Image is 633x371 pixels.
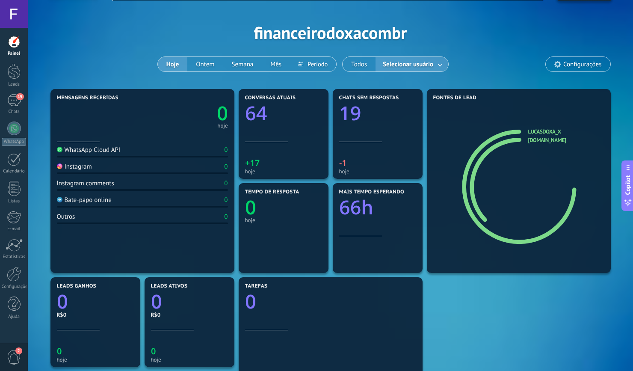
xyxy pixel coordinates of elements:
[158,57,187,71] button: Hoje
[57,213,75,221] div: Outros
[2,138,26,146] div: WhatsApp
[245,194,256,220] text: 0
[57,288,134,315] a: 0
[563,61,601,68] span: Configurações
[224,213,228,221] div: 0
[2,82,27,87] div: Leads
[217,124,228,128] div: hoje
[339,100,361,126] text: 19
[15,347,22,354] span: 2
[223,57,262,71] button: Semana
[57,197,62,202] img: Bate-papo online
[245,283,268,289] span: Tarefas
[151,288,162,315] text: 0
[339,189,405,195] span: Mais tempo esperando
[262,57,290,71] button: Mês
[57,345,62,357] text: 0
[224,163,228,171] div: 0
[2,51,27,56] div: Painel
[57,179,114,187] div: Instagram comments
[57,95,118,101] span: Mensagens recebidas
[57,146,121,154] div: WhatsApp Cloud API
[151,288,228,315] a: 0
[245,157,260,169] text: +17
[2,254,27,260] div: Estatísticas
[245,95,296,101] span: Conversas atuais
[433,95,477,101] span: Fontes de lead
[381,59,435,70] span: Selecionar usuário
[339,168,416,175] div: hoje
[217,100,228,126] text: 0
[2,109,27,115] div: Chats
[339,157,347,169] text: -1
[528,137,566,144] a: [DOMAIN_NAME]
[2,314,27,320] div: Ajuda
[245,189,299,195] span: Tempo de resposta
[151,283,188,289] span: Leads ativos
[376,57,448,71] button: Selecionar usuário
[224,146,228,154] div: 0
[528,128,561,135] a: lucasdoxa_x
[142,100,228,126] a: 0
[57,196,112,204] div: Bate-papo online
[151,311,228,318] div: R$0
[57,356,134,363] div: hoje
[2,226,27,232] div: E-mail
[245,217,322,223] div: hoje
[343,57,376,71] button: Todos
[187,57,223,71] button: Ontem
[245,288,416,315] a: 0
[151,345,156,357] text: 0
[2,169,27,174] div: Calendário
[57,147,62,152] img: WhatsApp Cloud API
[224,179,228,187] div: 0
[151,356,228,363] div: hoje
[339,95,399,101] span: Chats sem respostas
[245,100,267,126] text: 64
[224,196,228,204] div: 0
[57,163,62,169] img: Instagram
[245,288,256,315] text: 0
[339,194,416,220] a: 66h
[245,168,322,175] div: hoje
[2,284,27,290] div: Configurações
[16,93,24,100] span: 19
[57,163,92,171] div: Instagram
[57,288,68,315] text: 0
[57,311,134,318] div: R$0
[57,283,97,289] span: Leads ganhos
[339,194,373,220] text: 66h
[2,199,27,204] div: Listas
[624,175,632,195] span: Copilot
